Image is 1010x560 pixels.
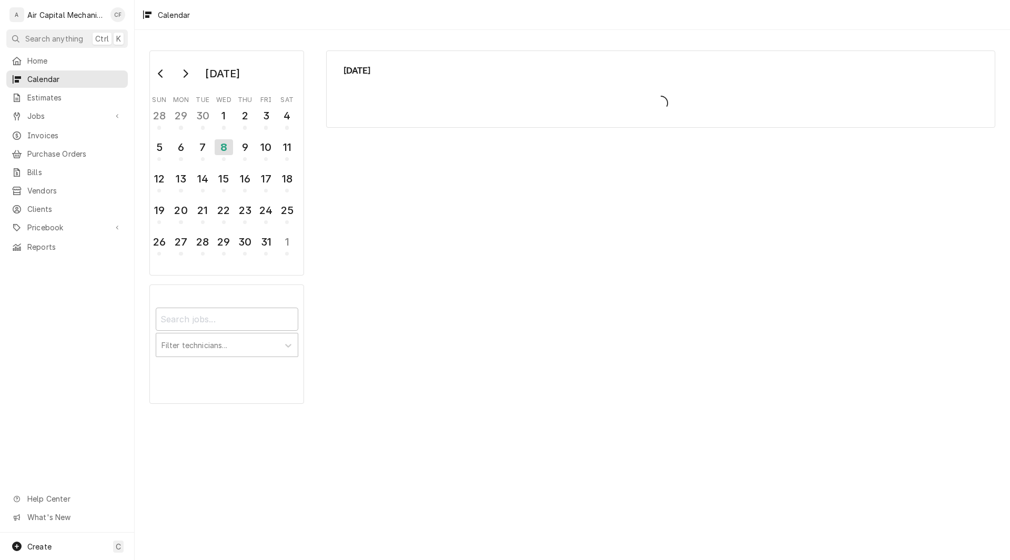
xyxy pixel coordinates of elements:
a: Reports [6,238,128,256]
div: 27 [173,234,189,250]
div: 25 [279,202,295,218]
div: 14 [195,171,211,187]
span: Ctrl [95,33,109,44]
div: 23 [237,202,253,218]
div: 12 [151,171,167,187]
div: 11 [279,139,295,155]
span: Reports [27,241,123,252]
div: 17 [258,171,274,187]
div: 31 [258,234,274,250]
div: 1 [216,108,232,124]
span: Estimates [27,92,123,103]
span: C [116,541,121,552]
input: Search jobs... [156,308,298,331]
div: Calendar Day Picker [149,50,304,276]
div: 30 [237,234,253,250]
div: Calendar Filters [156,298,298,368]
span: Clients [27,203,123,215]
span: What's New [27,512,122,523]
th: Tuesday [192,92,213,105]
a: Go to Jobs [6,107,128,125]
a: Home [6,52,128,69]
div: 1 [279,234,295,250]
span: [DATE] [344,64,978,77]
div: A [9,7,24,22]
span: Bills [27,167,123,178]
div: 8 [215,139,233,155]
span: Help Center [27,493,122,504]
span: Vendors [27,185,123,196]
span: Home [27,55,123,66]
div: 29 [216,234,232,250]
a: Go to What's New [6,508,128,526]
span: Purchase Orders [27,148,123,159]
div: 20 [173,202,189,218]
a: Go to Pricebook [6,219,128,236]
th: Sunday [149,92,170,105]
div: 22 [216,202,232,218]
span: Jobs [27,110,107,121]
div: Charles Faure's Avatar [110,7,125,22]
span: Calendar [27,74,123,85]
a: Bills [6,164,128,181]
div: Air Capital Mechanical [27,9,105,21]
div: 19 [151,202,167,218]
span: Loading... [344,92,978,114]
div: 4 [279,108,295,124]
div: 26 [151,234,167,250]
button: Go to previous month [150,65,171,82]
div: 7 [195,139,211,155]
a: Invoices [6,127,128,144]
div: 2 [237,108,253,124]
div: 28 [151,108,167,124]
span: Invoices [27,130,123,141]
a: Vendors [6,182,128,199]
span: Search anything [25,33,83,44]
div: Calendar Calendar [326,50,995,128]
th: Friday [256,92,277,105]
div: 29 [173,108,189,124]
div: 10 [258,139,274,155]
th: Saturday [277,92,298,105]
a: Calendar [6,70,128,88]
div: 13 [173,171,189,187]
div: [DATE] [201,65,244,83]
div: 30 [195,108,211,124]
div: CF [110,7,125,22]
div: 21 [195,202,211,218]
div: Calendar Filters [149,284,304,403]
div: 16 [237,171,253,187]
span: Create [27,542,52,551]
a: Go to Help Center [6,490,128,507]
div: 15 [216,171,232,187]
a: Purchase Orders [6,145,128,162]
div: 18 [279,171,295,187]
button: Search anythingCtrlK [6,29,128,48]
div: 9 [237,139,253,155]
span: K [116,33,121,44]
div: 28 [195,234,211,250]
div: 24 [258,202,274,218]
a: Estimates [6,89,128,106]
th: Thursday [235,92,256,105]
div: 6 [173,139,189,155]
button: Go to next month [175,65,196,82]
th: Monday [170,92,192,105]
span: Pricebook [27,222,107,233]
div: 5 [151,139,167,155]
a: Clients [6,200,128,218]
th: Wednesday [213,92,234,105]
div: 3 [258,108,274,124]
